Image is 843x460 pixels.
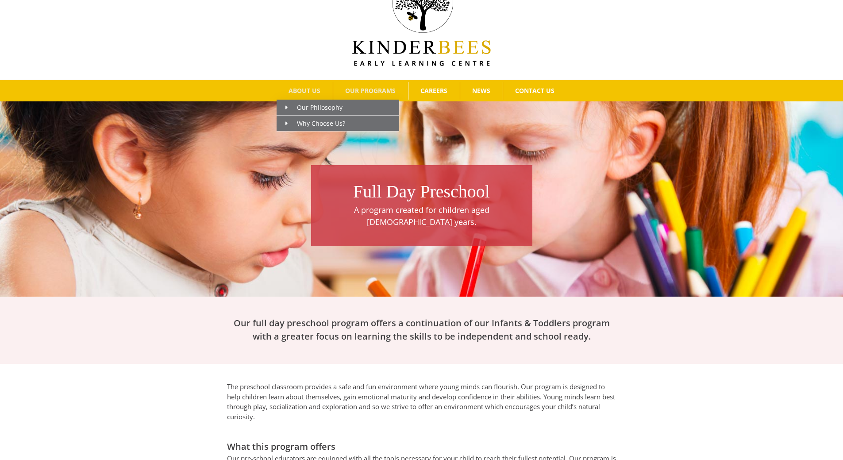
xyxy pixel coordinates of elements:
h2: What this program offers [227,440,616,453]
span: CONTACT US [515,88,554,94]
nav: Main Menu [13,80,830,101]
a: ABOUT US [277,82,333,100]
a: Our Philosophy [277,100,399,116]
p: The preschool classroom provides a safe and fun environment where young minds can flourish. Our p... [227,382,616,421]
a: NEWS [460,82,503,100]
span: OUR PROGRAMS [345,88,396,94]
p: A program created for children aged [DEMOGRAPHIC_DATA] years. [316,204,528,228]
span: Why Choose Us? [285,119,345,128]
span: ABOUT US [289,88,320,94]
a: CAREERS [408,82,460,100]
a: OUR PROGRAMS [333,82,408,100]
a: CONTACT US [503,82,567,100]
h2: Our full day preschool program offers a continuation of our Infants & Toddlers program with a gre... [227,317,616,343]
span: NEWS [472,88,490,94]
span: Our Philosophy [285,103,343,112]
span: CAREERS [420,88,447,94]
h1: Full Day Preschool [316,179,528,204]
a: Why Choose Us? [277,116,399,131]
